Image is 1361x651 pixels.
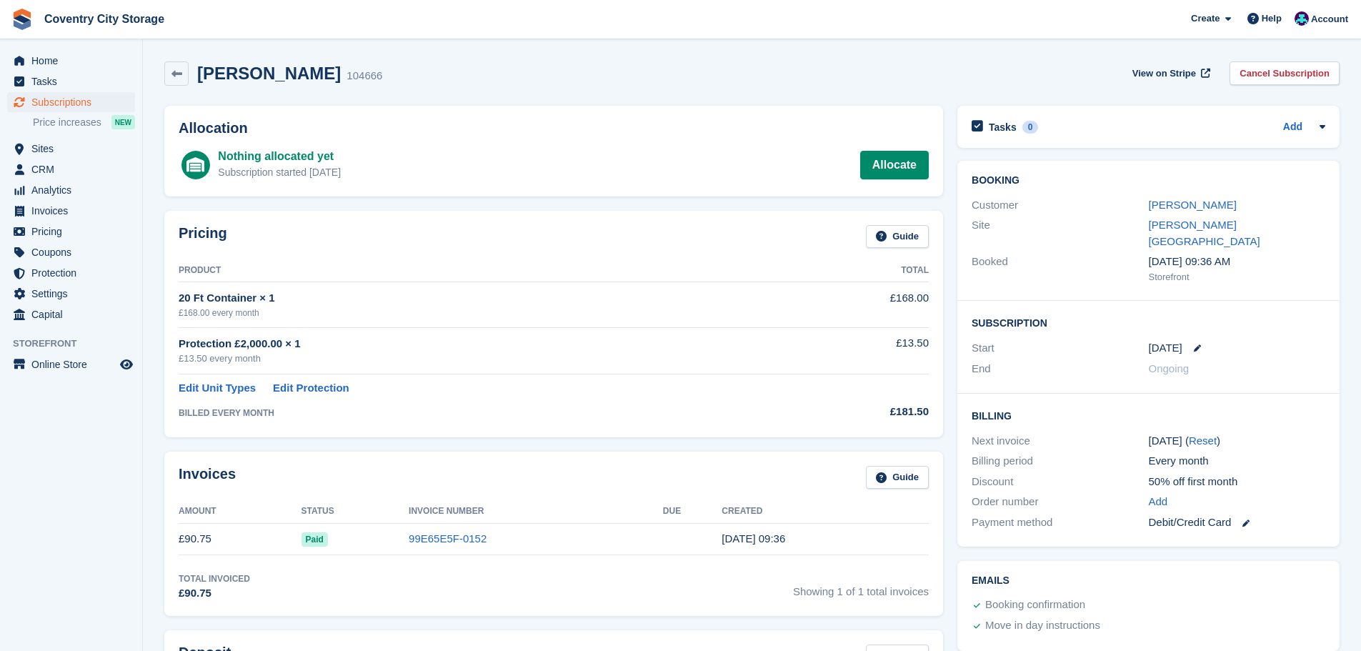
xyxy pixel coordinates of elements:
[722,532,785,545] time: 2025-08-30 08:36:18 UTC
[347,68,382,84] div: 104666
[860,151,929,179] a: Allocate
[7,159,135,179] a: menu
[972,340,1148,357] div: Start
[1149,340,1182,357] time: 2025-08-30 00:00:00 UTC
[301,532,328,547] span: Paid
[7,242,135,262] a: menu
[31,201,117,221] span: Invoices
[31,139,117,159] span: Sites
[273,380,349,397] a: Edit Protection
[972,494,1148,510] div: Order number
[13,337,142,351] span: Storefront
[1189,434,1217,447] a: Reset
[179,352,790,366] div: £13.50 every month
[1283,119,1302,136] a: Add
[1230,61,1340,85] a: Cancel Subscription
[7,180,135,200] a: menu
[197,64,341,83] h2: [PERSON_NAME]
[31,304,117,324] span: Capital
[1132,66,1196,81] span: View on Stripe
[218,148,341,165] div: Nothing allocated yet
[972,515,1148,531] div: Payment method
[7,92,135,112] a: menu
[1022,121,1039,134] div: 0
[663,500,722,523] th: Due
[1149,219,1260,247] a: [PERSON_NAME][GEOGRAPHIC_DATA]
[31,284,117,304] span: Settings
[1149,474,1325,490] div: 50% off first month
[7,284,135,304] a: menu
[989,121,1017,134] h2: Tasks
[972,474,1148,490] div: Discount
[179,500,301,523] th: Amount
[972,217,1148,249] div: Site
[1149,433,1325,449] div: [DATE] ( )
[7,354,135,374] a: menu
[218,165,341,180] div: Subscription started [DATE]
[118,356,135,373] a: Preview store
[866,225,929,249] a: Guide
[972,575,1325,587] h2: Emails
[1149,254,1325,270] div: [DATE] 09:36 AM
[1149,199,1237,211] a: [PERSON_NAME]
[7,304,135,324] a: menu
[972,361,1148,377] div: End
[31,222,117,242] span: Pricing
[1127,61,1213,85] a: View on Stripe
[31,242,117,262] span: Coupons
[409,500,663,523] th: Invoice Number
[972,433,1148,449] div: Next invoice
[1262,11,1282,26] span: Help
[7,71,135,91] a: menu
[1295,11,1309,26] img: Michael Doherty
[7,139,135,159] a: menu
[866,466,929,490] a: Guide
[179,407,790,419] div: BILLED EVERY MONTH
[31,180,117,200] span: Analytics
[722,500,929,523] th: Created
[7,201,135,221] a: menu
[1149,362,1190,374] span: Ongoing
[790,404,929,420] div: £181.50
[972,408,1325,422] h2: Billing
[972,254,1148,284] div: Booked
[179,380,256,397] a: Edit Unit Types
[301,500,409,523] th: Status
[11,9,33,30] img: stora-icon-8386f47178a22dfd0bd8f6a31ec36ba5ce8667c1dd55bd0f319d3a0aa187defe.svg
[111,115,135,129] div: NEW
[179,336,790,352] div: Protection £2,000.00 × 1
[1149,515,1325,531] div: Debit/Credit Card
[985,597,1085,614] div: Booking confirmation
[790,327,929,374] td: £13.50
[7,263,135,283] a: menu
[1149,270,1325,284] div: Storefront
[179,259,790,282] th: Product
[179,290,790,307] div: 20 Ft Container × 1
[179,572,250,585] div: Total Invoiced
[1191,11,1220,26] span: Create
[972,315,1325,329] h2: Subscription
[793,572,929,602] span: Showing 1 of 1 total invoices
[1311,12,1348,26] span: Account
[179,120,929,136] h2: Allocation
[33,114,135,130] a: Price increases NEW
[179,523,301,555] td: £90.75
[790,282,929,327] td: £168.00
[972,175,1325,187] h2: Booking
[39,7,170,31] a: Coventry City Storage
[33,116,101,129] span: Price increases
[790,259,929,282] th: Total
[972,453,1148,469] div: Billing period
[31,51,117,71] span: Home
[179,225,227,249] h2: Pricing
[179,307,790,319] div: £168.00 every month
[409,532,487,545] a: 99E65E5F-0152
[1149,453,1325,469] div: Every month
[31,159,117,179] span: CRM
[972,197,1148,214] div: Customer
[179,585,250,602] div: £90.75
[7,51,135,71] a: menu
[7,222,135,242] a: menu
[985,617,1100,635] div: Move in day instructions
[31,92,117,112] span: Subscriptions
